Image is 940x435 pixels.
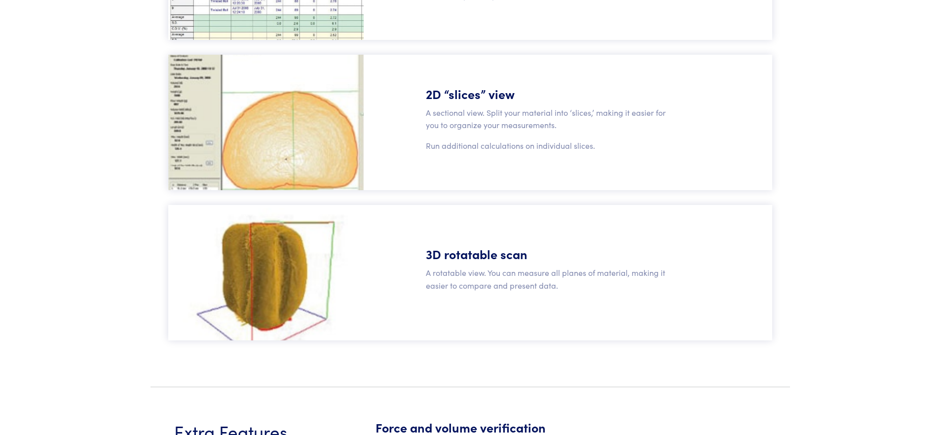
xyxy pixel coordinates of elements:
p: Run additional calculations on individual slices. [426,139,666,152]
img: volscan-rotatable-scan.png [168,205,364,340]
p: A sectional view. Split your material into ‘slices,’ making it easier for you to organize your me... [426,106,666,132]
h5: 3D rotatable scan [426,245,666,263]
img: volscan-2d-slices.png [168,55,364,190]
p: A rotatable view. You can measure all planes of material, making it easier to compare and present... [426,267,666,292]
h5: 2D “slices” view [426,85,666,102]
